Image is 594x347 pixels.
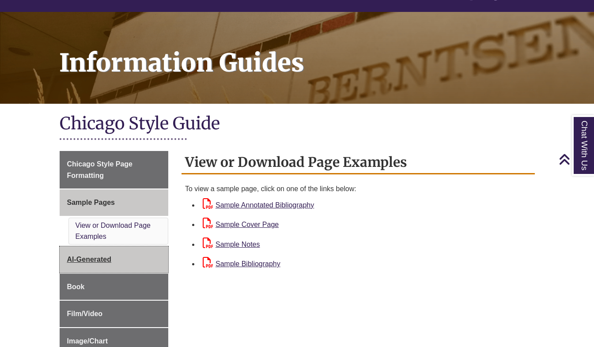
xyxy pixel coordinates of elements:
a: Book [60,274,169,300]
h1: Chicago Style Guide [60,113,535,136]
a: Sample Cover Page [203,221,279,228]
div: To view a sample page, click on one of the links below: [185,183,531,195]
span: AI-Generated [67,256,111,263]
a: AI-Generated [60,246,169,273]
a: Sample Pages [60,189,169,216]
span: Film/Video [67,310,103,317]
h1: Information Guides [49,12,594,92]
a: Sample Bibliography [203,260,280,268]
span: Book [67,283,85,290]
a: Back to Top [559,153,592,165]
span: Sample Pages [67,199,115,206]
a: View or Download Page Examples [76,222,151,241]
h2: View or Download Page Examples [182,151,535,174]
a: Film/Video [60,301,169,327]
a: Chicago Style Page Formatting [60,151,169,189]
a: Sample Notes [203,241,260,248]
span: Chicago Style Page Formatting [67,160,133,179]
span: Image/Chart [67,337,108,345]
a: Sample Annotated Bibliography [203,201,314,209]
